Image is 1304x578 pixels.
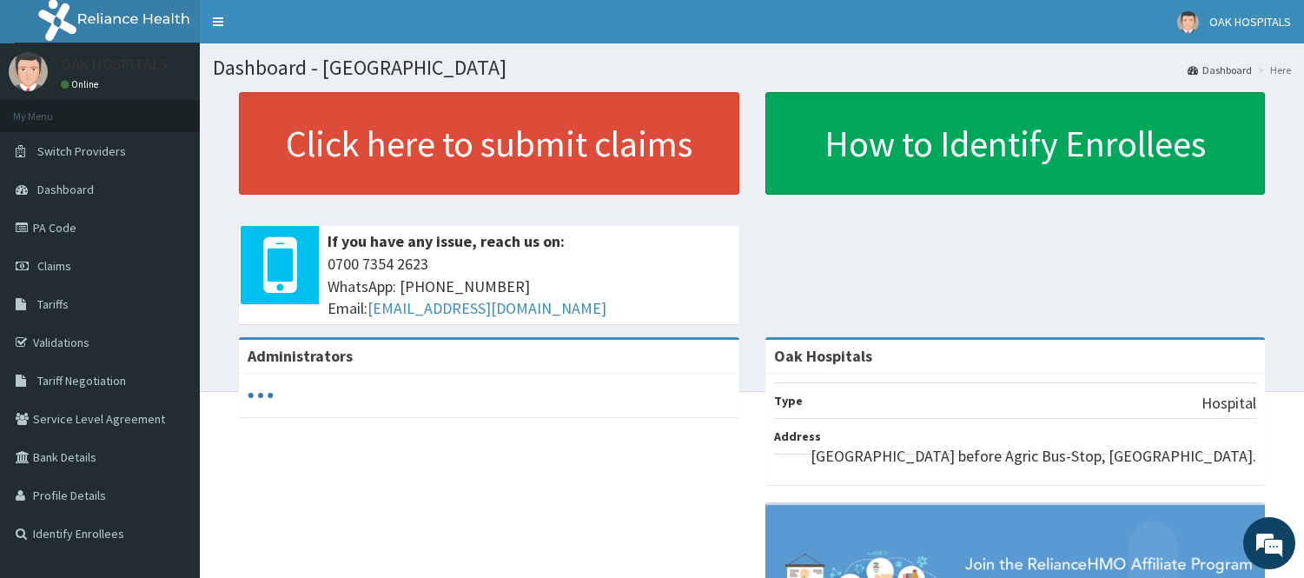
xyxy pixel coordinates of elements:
[61,78,103,90] a: Online
[367,298,606,318] a: [EMAIL_ADDRESS][DOMAIN_NAME]
[213,56,1291,79] h1: Dashboard - [GEOGRAPHIC_DATA]
[239,92,739,195] a: Click here to submit claims
[37,182,94,197] span: Dashboard
[328,253,731,320] span: 0700 7354 2623 WhatsApp: [PHONE_NUMBER] Email:
[61,56,169,72] p: OAK HOSPITALS
[37,296,69,312] span: Tariffs
[37,258,71,274] span: Claims
[37,143,126,159] span: Switch Providers
[1188,63,1252,77] a: Dashboard
[328,231,565,251] b: If you have any issue, reach us on:
[811,445,1256,468] p: [GEOGRAPHIC_DATA] before Agric Bus-Stop, [GEOGRAPHIC_DATA].
[774,346,872,366] strong: Oak Hospitals
[1254,63,1291,77] li: Here
[1177,11,1199,33] img: User Image
[774,393,803,409] b: Type
[248,382,274,409] svg: audio-loading
[37,373,126,389] span: Tariff Negotiation
[1201,392,1256,415] p: Hospital
[248,346,353,366] b: Administrators
[774,429,821,444] b: Address
[1209,14,1291,30] span: OAK HOSPITALS
[9,52,48,91] img: User Image
[765,92,1266,195] a: How to Identify Enrollees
